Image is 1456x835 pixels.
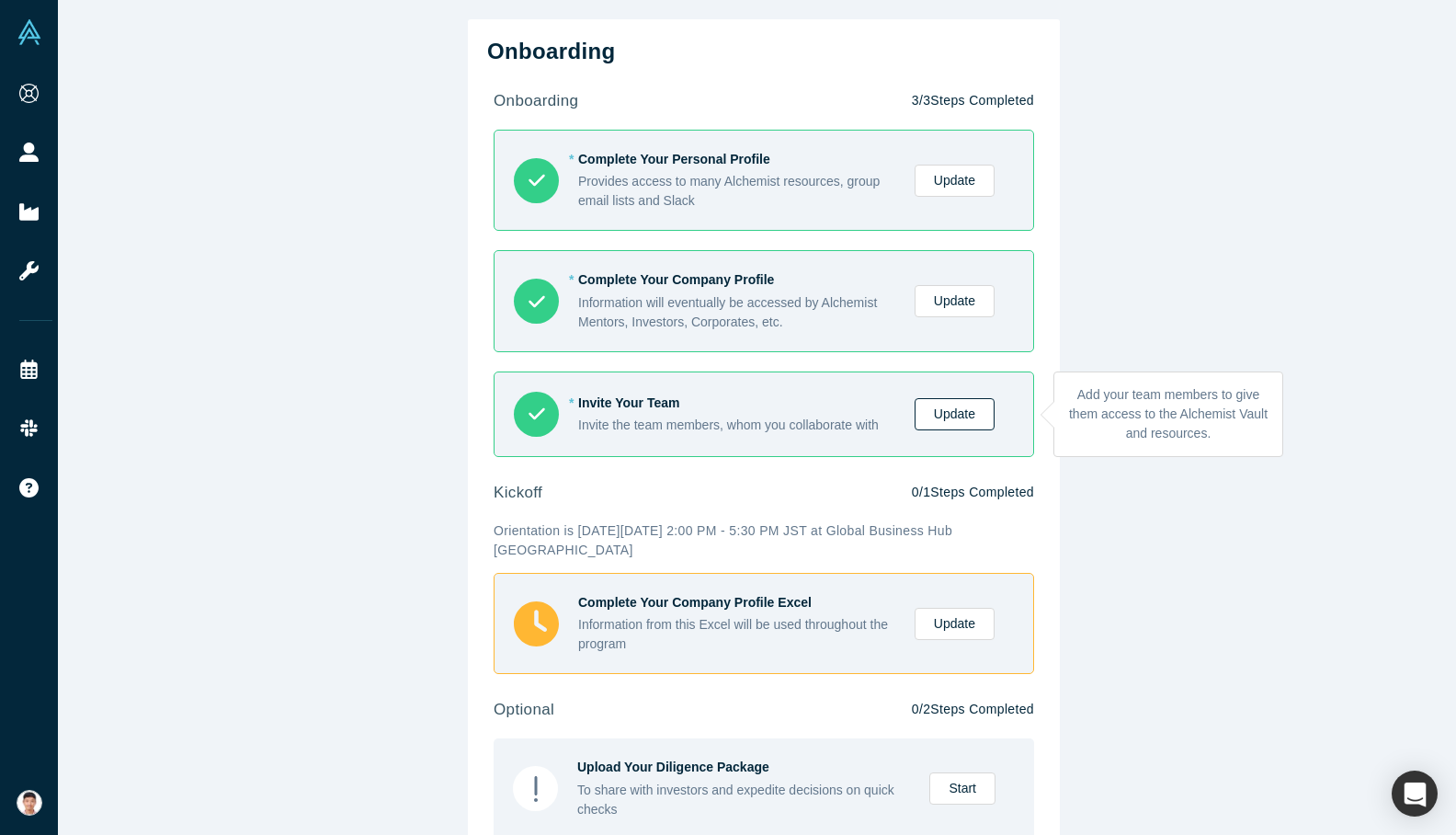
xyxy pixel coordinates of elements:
[578,593,895,612] div: Complete Your Company Profile Excel
[915,608,995,640] a: Update
[578,615,895,654] div: Information from this Excel will be used throughout the program
[494,92,578,109] strong: onboarding
[912,91,1034,110] p: 3 / 3 Steps Completed
[915,165,995,197] a: Update
[578,172,895,211] div: Provides access to many Alchemist resources, group email lists and Slack
[577,781,910,819] div: To share with investors and expedite decisions on quick checks
[578,150,895,169] div: Complete Your Personal Profile
[578,293,895,332] div: Information will eventually be accessed by Alchemist Mentors, Investors, Corporates, etc.
[494,701,554,718] strong: optional
[17,790,42,816] img: Gi Hoon Yang's Account
[912,483,1034,502] p: 0 / 1 Steps Completed
[915,285,995,317] a: Update
[577,758,910,777] div: Upload Your Diligence Package
[487,39,1041,65] h2: Onboarding
[912,700,1034,719] p: 0 / 2 Steps Completed
[915,398,995,430] a: Update
[578,416,895,435] div: Invite the team members, whom you collaborate with
[17,19,42,45] img: Alchemist Vault Logo
[494,484,542,501] strong: kickoff
[929,772,995,805] a: Start
[578,270,895,290] div: Complete Your Company Profile
[494,523,952,557] span: Orientation is [DATE][DATE] 2:00 PM - 5:30 PM JST at Global Business Hub [GEOGRAPHIC_DATA]
[578,394,895,413] div: Invite Your Team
